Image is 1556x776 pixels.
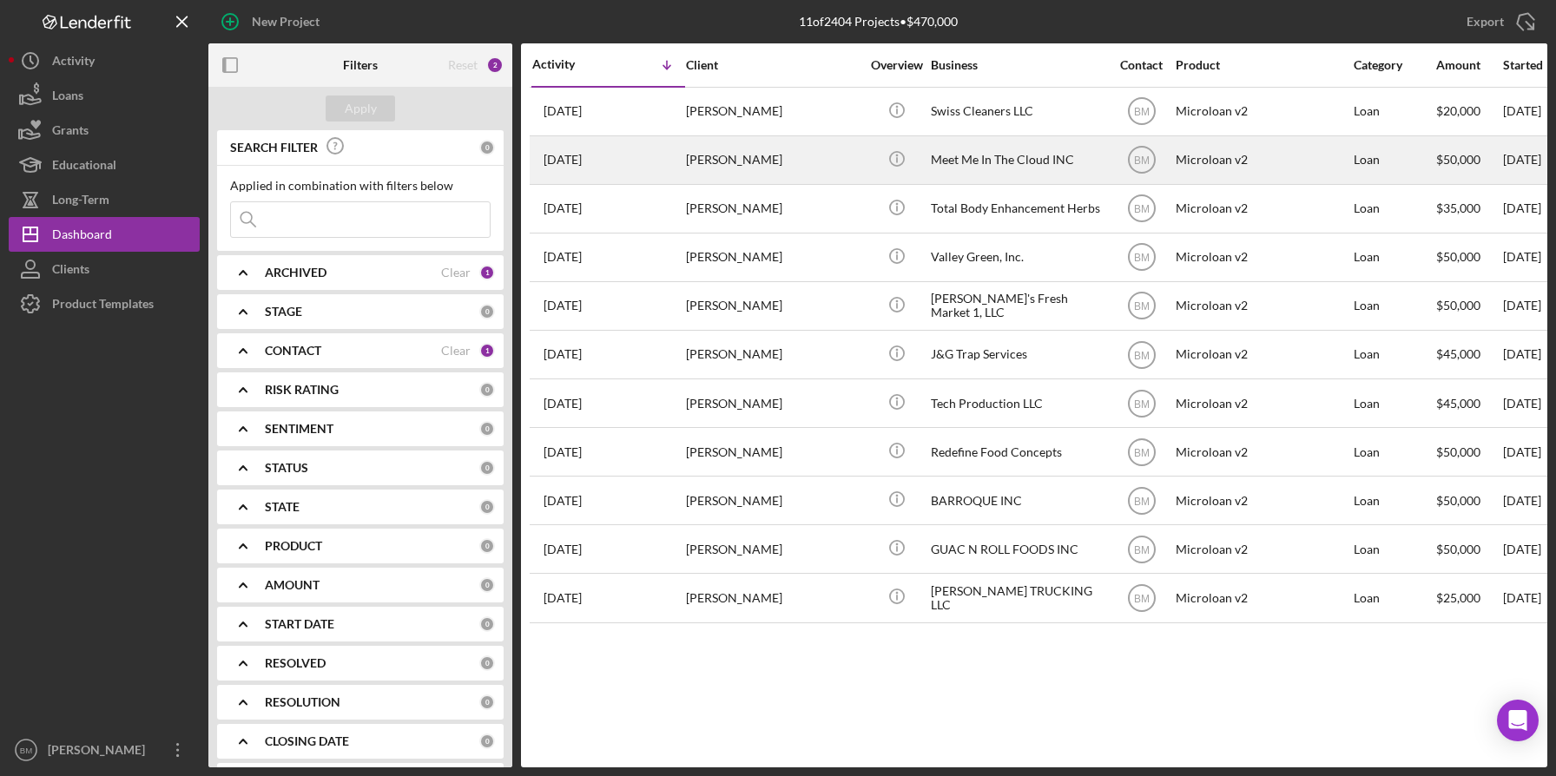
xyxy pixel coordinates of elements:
[1354,58,1434,72] div: Category
[532,57,609,71] div: Activity
[265,461,308,475] b: STATUS
[1354,429,1434,475] div: Loan
[326,95,395,122] button: Apply
[1436,58,1501,72] div: Amount
[1436,429,1501,475] div: $50,000
[1354,332,1434,378] div: Loan
[52,148,116,187] div: Educational
[265,734,349,748] b: CLOSING DATE
[1134,446,1150,458] text: BM
[1354,477,1434,523] div: Loan
[686,137,860,183] div: [PERSON_NAME]
[686,380,860,426] div: [PERSON_NAME]
[1176,234,1349,280] div: Microloan v2
[544,591,582,605] time: 2025-07-04 02:42
[52,43,95,82] div: Activity
[52,286,154,326] div: Product Templates
[9,252,200,286] button: Clients
[1176,89,1349,135] div: Microloan v2
[931,283,1104,329] div: [PERSON_NAME]'s Fresh Market 1, LLC
[479,733,495,749] div: 0
[1436,137,1501,183] div: $50,000
[479,140,495,155] div: 0
[686,234,860,280] div: [PERSON_NAME]
[343,58,378,72] b: Filters
[9,733,200,767] button: BM[PERSON_NAME]
[9,217,200,252] button: Dashboard
[1436,89,1501,135] div: $20,000
[931,477,1104,523] div: BARROQUE INC
[1354,186,1434,232] div: Loan
[686,89,860,135] div: [PERSON_NAME]
[1176,575,1349,621] div: Microloan v2
[441,344,471,358] div: Clear
[544,250,582,264] time: 2025-08-06 00:10
[208,4,337,39] button: New Project
[479,265,495,280] div: 1
[931,89,1104,135] div: Swiss Cleaners LLC
[1134,593,1150,605] text: BM
[265,539,322,553] b: PRODUCT
[479,421,495,437] div: 0
[931,380,1104,426] div: Tech Production LLC
[544,201,582,215] time: 2025-08-06 02:01
[9,43,200,78] button: Activity
[479,460,495,476] div: 0
[1134,543,1150,556] text: BM
[686,58,860,72] div: Client
[544,397,582,411] time: 2025-07-30 19:33
[1436,186,1501,232] div: $35,000
[20,746,32,755] text: BM
[1354,380,1434,426] div: Loan
[479,304,495,319] div: 0
[9,148,200,182] button: Educational
[1134,252,1150,264] text: BM
[1134,495,1150,507] text: BM
[52,217,112,256] div: Dashboard
[1354,575,1434,621] div: Loan
[230,141,318,155] b: SEARCH FILTER
[265,305,302,319] b: STAGE
[9,182,200,217] button: Long-Term
[799,15,958,29] div: 11 of 2404 Projects • $470,000
[479,694,495,710] div: 0
[486,56,504,74] div: 2
[9,286,200,321] button: Product Templates
[479,343,495,358] div: 1
[544,153,582,167] time: 2025-08-06 20:49
[265,344,321,358] b: CONTACT
[9,113,200,148] button: Grants
[931,137,1104,183] div: Meet Me In The Cloud INC
[1176,429,1349,475] div: Microloan v2
[1176,137,1349,183] div: Microloan v2
[1134,300,1150,312] text: BM
[479,655,495,671] div: 0
[9,78,200,113] button: Loans
[1467,4,1504,39] div: Export
[1436,283,1501,329] div: $50,000
[265,383,339,397] b: RISK RATING
[1134,203,1150,215] text: BM
[686,526,860,572] div: [PERSON_NAME]
[1176,526,1349,572] div: Microloan v2
[441,266,471,279] div: Clear
[931,58,1104,72] div: Business
[265,656,326,670] b: RESOLVED
[931,526,1104,572] div: GUAC N ROLL FOODS INC
[1134,398,1150,410] text: BM
[686,283,860,329] div: [PERSON_NAME]
[1436,234,1501,280] div: $50,000
[265,578,320,592] b: AMOUNT
[230,179,491,193] div: Applied in combination with filters below
[52,182,109,221] div: Long-Term
[479,499,495,515] div: 0
[544,494,582,508] time: 2025-07-17 01:09
[1176,477,1349,523] div: Microloan v2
